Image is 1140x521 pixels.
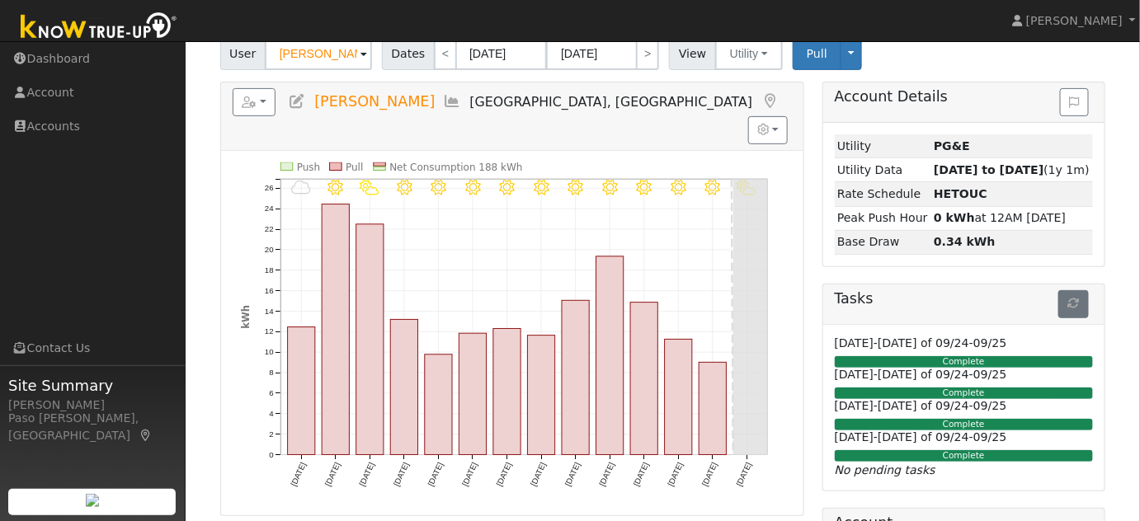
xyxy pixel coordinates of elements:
[835,419,1094,430] div: Complete
[322,204,349,455] rect: onclick=""
[346,162,363,173] text: Pull
[835,88,1094,106] h5: Account Details
[265,245,274,254] text: 20
[265,183,274,192] text: 26
[700,363,727,455] rect: onclick=""
[239,305,251,329] text: kWh
[431,180,446,195] i: 9/12 - MostlyClear
[426,461,445,487] text: [DATE]
[12,9,186,46] img: Know True-Up
[360,180,379,195] i: 9/10 - PartlyCloudy
[669,37,716,70] span: View
[297,162,321,173] text: Push
[389,162,523,173] text: Net Consumption 188 kWh
[465,180,481,195] i: 9/13 - MostlyClear
[835,368,1094,382] h6: [DATE]-[DATE] of 09/24-09/25
[596,256,624,455] rect: onclick=""
[631,303,658,455] rect: onclick=""
[390,320,417,455] rect: onclick=""
[269,429,273,439] text: 2
[1058,290,1089,318] button: Refresh
[8,397,177,414] div: [PERSON_NAME]
[327,180,343,195] i: 9/09 - MostlyClear
[220,37,266,70] span: User
[265,348,274,357] text: 10
[528,336,555,455] rect: onclick=""
[735,461,754,487] text: [DATE]
[934,211,975,224] strong: 0 kWh
[602,180,618,195] i: 9/17 - MostlyClear
[835,134,931,158] td: Utility
[761,93,779,110] a: Map
[835,387,1094,399] div: Complete
[632,461,651,487] text: [DATE]
[934,235,996,248] strong: 0.34 kWh
[314,93,435,110] span: [PERSON_NAME]
[265,265,274,275] text: 18
[86,494,99,507] img: retrieve
[835,158,931,182] td: Utility Data
[269,388,273,397] text: 6
[470,94,753,110] span: [GEOGRAPHIC_DATA], [GEOGRAPHIC_DATA]
[934,163,1043,176] strong: [DATE] to [DATE]
[291,180,311,195] i: 9/08 - MostlyCloudy
[265,307,274,316] text: 14
[705,180,721,195] i: 9/20 - MostlyClear
[269,450,274,459] text: 0
[835,336,1094,350] h6: [DATE]-[DATE] of 09/24-09/25
[671,180,686,195] i: 9/19 - MostlyClear
[665,340,692,455] rect: onclick=""
[1060,88,1089,116] button: Issue History
[931,206,1094,230] td: at 12AM [DATE]
[934,163,1090,176] span: (1y 1m)
[434,37,457,70] a: <
[265,327,274,336] text: 12
[8,410,177,444] div: Paso [PERSON_NAME], [GEOGRAPHIC_DATA]
[397,180,412,195] i: 9/11 - MostlyClear
[562,300,589,454] rect: onclick=""
[807,47,827,60] span: Pull
[460,461,479,487] text: [DATE]
[793,38,841,70] button: Pull
[835,430,1094,444] h6: [DATE]-[DATE] of 09/24-09/25
[139,429,153,442] a: Map
[835,450,1094,462] div: Complete
[934,139,970,153] strong: ID: 17311860, authorized: 09/22/25
[835,463,935,476] i: No pending tasks
[637,180,652,195] i: 9/18 - MostlyClear
[357,461,376,487] text: [DATE]
[459,333,487,454] rect: onclick=""
[265,224,274,233] text: 22
[934,187,987,200] strong: V
[288,93,306,110] a: Edit User (37656)
[444,93,462,110] a: Multi-Series Graph
[700,461,719,487] text: [DATE]
[265,286,274,295] text: 16
[323,461,342,487] text: [DATE]
[667,461,685,487] text: [DATE]
[499,180,515,195] i: 9/14 - MostlyClear
[835,230,931,254] td: Base Draw
[835,290,1094,307] h5: Tasks
[495,461,514,487] text: [DATE]
[265,204,274,213] text: 24
[636,37,659,70] a: >
[835,356,1094,368] div: Complete
[269,368,273,377] text: 8
[835,399,1094,413] h6: [DATE]-[DATE] of 09/24-09/25
[529,461,548,487] text: [DATE]
[269,409,274,418] text: 4
[425,354,452,455] rect: onclick=""
[392,461,411,487] text: [DATE]
[8,374,177,397] span: Site Summary
[563,461,582,487] text: [DATE]
[493,329,521,455] rect: onclick=""
[715,37,783,70] button: Utility
[382,37,435,70] span: Dates
[356,224,384,455] rect: onclick=""
[835,206,931,230] td: Peak Push Hour
[835,182,931,206] td: Rate Schedule
[289,461,308,487] text: [DATE]
[265,37,372,70] input: Select a User
[288,327,315,455] rect: onclick=""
